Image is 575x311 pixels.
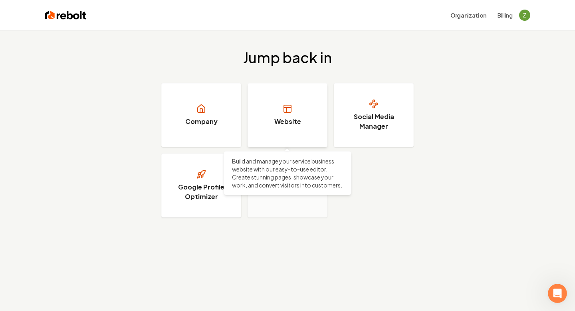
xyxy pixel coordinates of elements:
h2: Jump back in [243,50,332,66]
a: Website [248,83,327,147]
h3: Company [185,117,218,126]
button: Open user button [519,10,530,21]
h3: Google Profile Optimizer [171,182,231,201]
a: Google Profile Optimizer [161,154,241,217]
h3: Website [274,117,301,126]
a: Company [161,83,241,147]
img: Zachary Ramos [519,10,530,21]
img: Rebolt Logo [45,10,87,21]
p: Build and manage your service business website with our easy-to-use editor. Create stunning pages... [232,157,343,189]
a: Social Media Manager [334,83,414,147]
h3: Social Media Manager [344,112,404,131]
iframe: Intercom live chat [548,284,567,303]
button: Organization [446,8,491,22]
button: Billing [498,11,513,19]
